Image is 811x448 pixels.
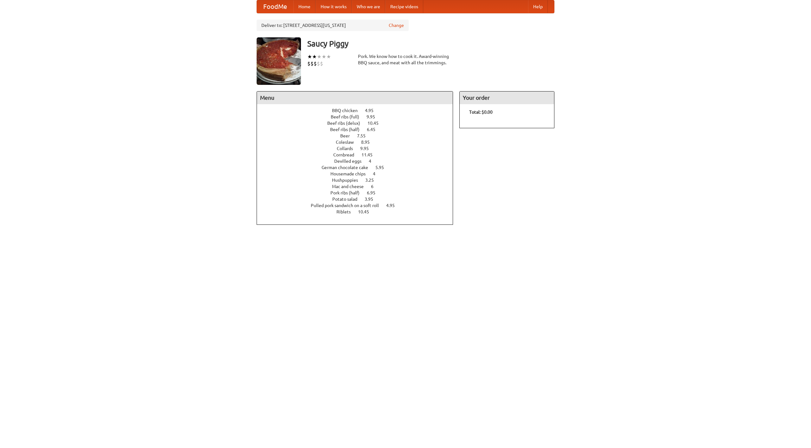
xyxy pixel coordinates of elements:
span: 10.45 [367,121,385,126]
li: ★ [326,53,331,60]
span: 5.95 [375,165,390,170]
span: Cornbread [333,152,361,157]
a: Cornbread 11.45 [333,152,384,157]
a: Coleslaw 8.95 [336,140,381,145]
a: Potato salad 3.95 [332,197,385,202]
span: Beef ribs (delux) [327,121,367,126]
span: 7.55 [357,133,372,138]
span: 6 [371,184,380,189]
span: German chocolate cake [322,165,374,170]
span: 4.95 [386,203,401,208]
span: 4 [373,171,382,176]
span: Pork ribs (half) [330,190,366,195]
a: FoodMe [257,0,293,13]
span: Beef ribs (half) [330,127,366,132]
a: Devilled eggs 4 [334,159,383,164]
span: Riblets [336,209,357,214]
a: German chocolate cake 5.95 [322,165,396,170]
span: Collards [337,146,359,151]
a: Beef ribs (delux) 10.45 [327,121,390,126]
span: 6.45 [367,127,382,132]
span: Devilled eggs [334,159,368,164]
div: Deliver to: [STREET_ADDRESS][US_STATE] [257,20,409,31]
a: Beef ribs (half) 6.45 [330,127,387,132]
li: $ [314,60,317,67]
h4: Menu [257,91,453,104]
span: Beef ribs (full) [331,114,366,119]
span: 3.25 [365,178,380,183]
span: 8.95 [361,140,376,145]
a: Home [293,0,316,13]
li: $ [320,60,323,67]
a: Beef ribs (full) 9.95 [331,114,387,119]
span: BBQ chicken [332,108,364,113]
h3: Saucy Piggy [307,37,554,50]
a: Who we are [352,0,385,13]
span: Pulled pork sandwich on a soft roll [311,203,385,208]
span: 6.95 [367,190,382,195]
span: Hushpuppies [332,178,364,183]
li: ★ [307,53,312,60]
li: ★ [312,53,317,60]
span: Beer [340,133,356,138]
li: $ [307,60,310,67]
a: Collards 9.95 [337,146,380,151]
a: Change [389,22,404,28]
a: Riblets 10.45 [336,209,381,214]
a: Beer 7.55 [340,133,377,138]
span: 3.95 [365,197,380,202]
a: Housemade chips 4 [330,171,387,176]
span: 10.45 [358,209,375,214]
li: ★ [317,53,322,60]
span: Coleslaw [336,140,360,145]
a: How it works [316,0,352,13]
span: Mac and cheese [332,184,370,189]
span: 9.95 [367,114,381,119]
span: Potato salad [332,197,364,202]
a: Pork ribs (half) 6.95 [330,190,387,195]
b: Total: $0.00 [469,110,493,115]
div: Pork. We know how to cook it. Award-winning BBQ sauce, and meat with all the trimmings. [358,53,453,66]
span: 4.95 [365,108,380,113]
a: Pulled pork sandwich on a soft roll 4.95 [311,203,406,208]
span: 9.95 [360,146,375,151]
span: 11.45 [361,152,379,157]
h4: Your order [460,91,554,104]
img: angular.jpg [257,37,301,85]
a: BBQ chicken 4.95 [332,108,385,113]
a: Recipe videos [385,0,423,13]
li: ★ [322,53,326,60]
li: $ [310,60,314,67]
li: $ [317,60,320,67]
a: Mac and cheese 6 [332,184,385,189]
a: Hushpuppies 3.25 [332,178,386,183]
a: Help [528,0,548,13]
span: 4 [369,159,378,164]
span: Housemade chips [330,171,372,176]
